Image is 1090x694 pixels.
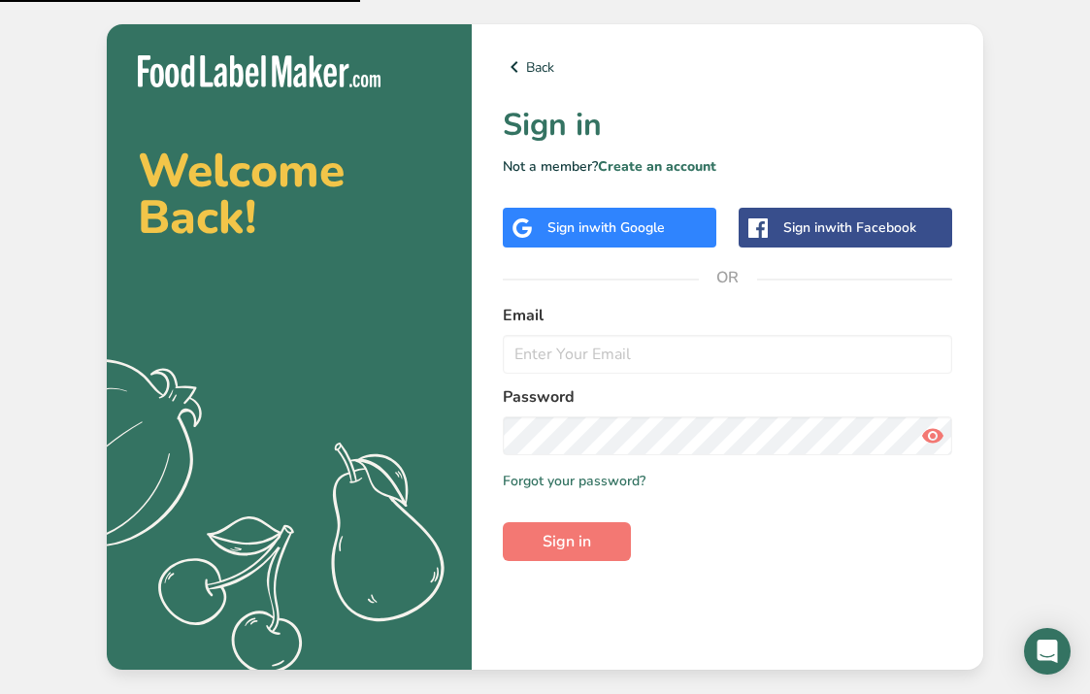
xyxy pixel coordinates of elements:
[783,217,916,238] div: Sign in
[138,55,380,87] img: Food Label Maker
[503,156,952,177] p: Not a member?
[589,218,665,237] span: with Google
[503,471,645,491] a: Forgot your password?
[503,304,952,327] label: Email
[138,148,441,241] h2: Welcome Back!
[547,217,665,238] div: Sign in
[699,248,757,307] span: OR
[543,530,591,553] span: Sign in
[825,218,916,237] span: with Facebook
[503,335,952,374] input: Enter Your Email
[503,522,631,561] button: Sign in
[503,55,952,79] a: Back
[598,157,716,176] a: Create an account
[1024,628,1071,675] div: Open Intercom Messenger
[503,385,952,409] label: Password
[503,102,952,149] h1: Sign in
